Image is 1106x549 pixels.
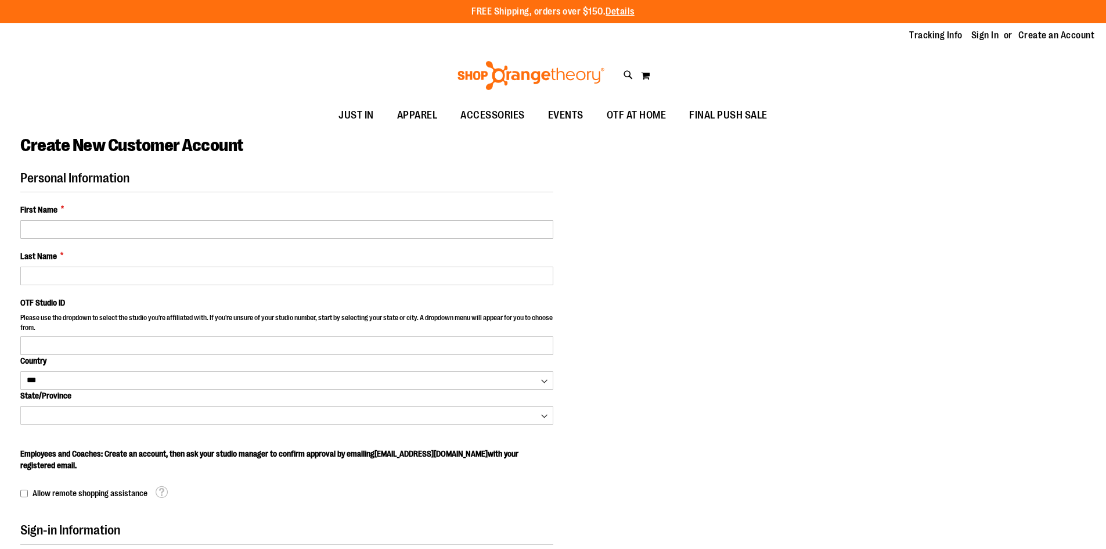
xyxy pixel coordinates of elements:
span: Country [20,356,46,365]
span: Allow remote shopping assistance [33,489,147,498]
span: JUST IN [338,102,374,128]
span: Last Name [20,250,57,262]
span: Create New Customer Account [20,135,243,155]
span: ACCESSORIES [460,102,525,128]
span: Personal Information [20,171,129,185]
span: OTF AT HOME [607,102,667,128]
a: Details [606,6,635,17]
a: Sign In [971,29,999,42]
a: FINAL PUSH SALE [678,102,779,129]
p: Please use the dropdown to select the studio you're affiliated with. If you're unsure of your stu... [20,313,553,336]
span: APPAREL [397,102,438,128]
a: Tracking Info [909,29,963,42]
a: JUST IN [327,102,386,129]
a: OTF AT HOME [595,102,678,129]
p: FREE Shipping, orders over $150. [471,5,635,19]
a: Create an Account [1018,29,1095,42]
span: Employees and Coaches: Create an account, then ask your studio manager to confirm approval by ema... [20,449,518,470]
span: Sign-in Information [20,523,120,537]
a: APPAREL [386,102,449,129]
span: First Name [20,204,57,216]
a: ACCESSORIES [449,102,536,129]
span: State/Province [20,391,71,400]
a: EVENTS [536,102,595,129]
span: FINAL PUSH SALE [689,102,768,128]
span: EVENTS [548,102,583,128]
img: Shop Orangetheory [456,61,606,90]
span: OTF Studio ID [20,298,65,307]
